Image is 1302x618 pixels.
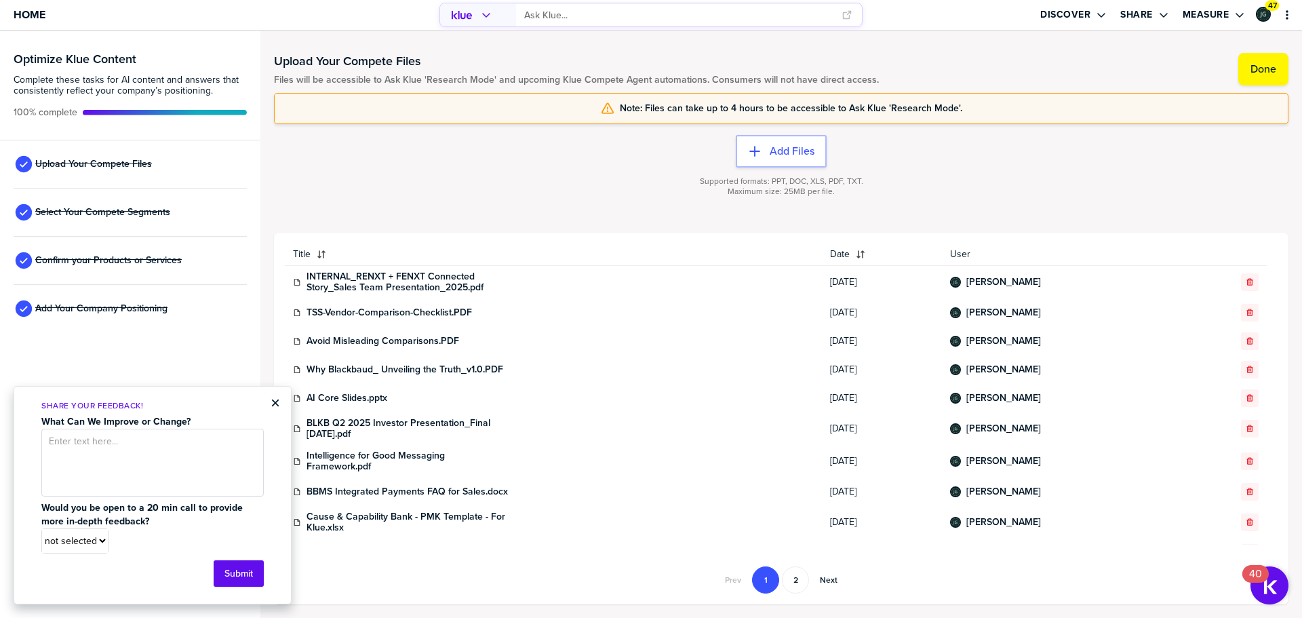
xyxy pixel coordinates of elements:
div: Jordan Glenn [950,277,961,288]
a: BBMS Integrated Payments FAQ for Sales.docx [307,486,508,497]
span: Upload Your Compete Files [35,159,152,170]
button: Open Resource Center, 40 new notifications [1250,566,1288,604]
strong: What Can We Improve or Change? [41,414,191,429]
img: 8115b6274701af056c7659086f8f6cf3-sml.png [951,457,960,465]
div: Jordan Glenn [950,517,961,528]
a: [PERSON_NAME] [966,364,1041,375]
span: Select Your Compete Segments [35,207,170,218]
button: Go to page 2 [782,566,809,594]
button: Go to previous page [717,566,749,594]
span: [DATE] [830,486,934,497]
button: Go to next page [812,566,846,594]
div: Jordan Glenn [950,336,961,347]
img: 8115b6274701af056c7659086f8f6cf3-sml.png [951,337,960,345]
img: 8115b6274701af056c7659086f8f6cf3-sml.png [951,425,960,433]
a: [PERSON_NAME] [966,336,1041,347]
a: [PERSON_NAME] [966,393,1041,404]
span: Home [14,9,45,20]
div: Jordan Glenn [950,423,961,434]
a: Intelligence for Good Messaging Framework.pdf [307,450,510,472]
div: Jordan Glenn [950,307,961,318]
span: Complete these tasks for AI content and answers that consistently reflect your company’s position... [14,75,247,96]
a: [PERSON_NAME] [966,307,1041,318]
a: Why Blackbaud_ Unveiling the Truth_v1.0.PDF [307,364,503,375]
span: [DATE] [830,364,934,375]
label: Add Files [770,144,814,158]
nav: Pagination Navigation [715,566,847,594]
img: 8115b6274701af056c7659086f8f6cf3-sml.png [951,488,960,496]
img: 8115b6274701af056c7659086f8f6cf3-sml.png [951,518,960,526]
span: Title [293,249,311,260]
span: Files will be accessible to Ask Klue 'Research Mode' and upcoming Klue Compete Agent automations.... [274,75,879,85]
span: [DATE] [830,517,934,528]
a: [PERSON_NAME] [966,517,1041,528]
strong: Would you be open to a 20 min call to provide more in-depth feedback? [41,501,245,528]
span: Maximum size: 25MB per file. [728,187,835,197]
div: Jordan Glenn [950,456,961,467]
span: [DATE] [830,393,934,404]
label: Discover [1040,9,1090,21]
h3: Optimize Klue Content [14,53,247,65]
span: Active [14,107,77,118]
span: User [950,249,1181,260]
p: Share Your Feedback! [41,400,264,412]
span: [DATE] [830,307,934,318]
span: [DATE] [830,336,934,347]
img: 8115b6274701af056c7659086f8f6cf3-sml.png [951,394,960,402]
span: [DATE] [830,423,934,434]
div: Jordan Glenn [1256,7,1271,22]
a: [PERSON_NAME] [966,486,1041,497]
span: [DATE] [830,277,934,288]
span: [DATE] [830,456,934,467]
a: AI Core Slides.pptx [307,393,387,404]
div: Jordan Glenn [950,486,961,497]
a: Edit Profile [1255,5,1272,23]
a: INTERNAL_RENXT + FENXT Connected Story_Sales Team Presentation_2025.pdf [307,271,510,293]
span: Supported formats: PPT, DOC, XLS, PDF, TXT. [700,176,863,187]
img: 8115b6274701af056c7659086f8f6cf3-sml.png [951,366,960,374]
label: Measure [1183,9,1229,21]
a: [PERSON_NAME] [966,277,1041,288]
img: 8115b6274701af056c7659086f8f6cf3-sml.png [1257,8,1269,20]
span: Note: Files can take up to 4 hours to be accessible to Ask Klue 'Research Mode'. [620,103,962,114]
span: Confirm your Products or Services [35,255,182,266]
label: Done [1250,62,1276,76]
a: [PERSON_NAME] [966,423,1041,434]
div: Jordan Glenn [950,393,961,404]
button: Close [271,395,280,411]
span: Add Your Company Positioning [35,303,167,314]
h1: Upload Your Compete Files [274,53,879,69]
span: Date [830,249,850,260]
button: Submit [214,560,264,587]
a: TSS-Vendor-Comparison-Checklist.PDF [307,307,472,318]
img: 8115b6274701af056c7659086f8f6cf3-sml.png [951,309,960,317]
div: 40 [1249,574,1262,592]
img: 8115b6274701af056c7659086f8f6cf3-sml.png [951,278,960,286]
a: [PERSON_NAME] [966,456,1041,467]
div: Jordan Glenn [950,364,961,375]
a: Avoid Misleading Comparisons.PDF [307,336,459,347]
input: Ask Klue... [524,4,833,26]
span: 47 [1268,1,1277,11]
a: Cause & Capability Bank - PMK Template - For Klue.xlsx [307,511,510,533]
label: Share [1120,9,1153,21]
a: BLKB Q2 2025 Investor Presentation_Final [DATE].pdf [307,418,510,440]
